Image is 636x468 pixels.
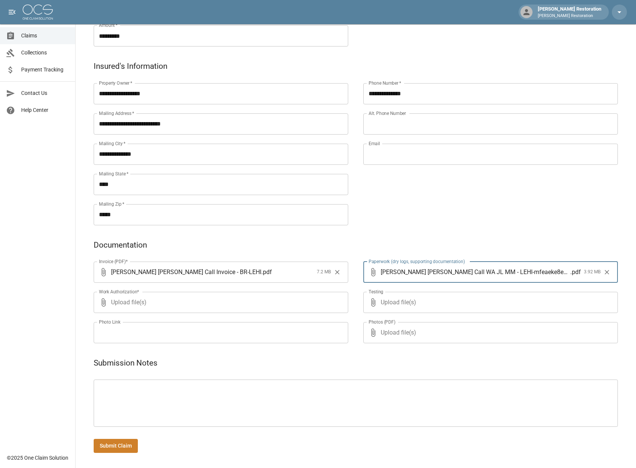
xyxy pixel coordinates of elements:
button: Submit Claim [94,439,138,453]
label: Mailing Zip [99,201,125,207]
button: open drawer [5,5,20,20]
span: . pdf [570,268,581,276]
div: © 2025 One Claim Solution [7,454,68,462]
div: [PERSON_NAME] Restoration [535,5,604,19]
span: Collections [21,49,69,57]
span: Help Center [21,106,69,114]
label: Invoice (PDF)* [99,258,128,265]
label: Photo Link [99,319,120,325]
label: Testing [369,288,383,295]
label: Mailing City [99,140,126,147]
label: Paperwork (dry logs, supporting documentation) [369,258,465,265]
span: 7.2 MB [317,268,331,276]
button: Clear [601,267,613,278]
span: Claims [21,32,69,40]
label: Photos (PDF) [369,319,395,325]
span: Upload file(s) [381,322,597,343]
label: Phone Number [369,80,401,86]
span: Upload file(s) [111,292,328,313]
span: . pdf [261,268,272,276]
button: Clear [332,267,343,278]
label: Alt. Phone Number [369,110,406,116]
span: Upload file(s) [381,292,597,313]
label: Mailing State [99,170,128,177]
p: [PERSON_NAME] Restoration [538,13,601,19]
span: 3.92 MB [584,268,600,276]
label: Work Authorization* [99,288,139,295]
span: Contact Us [21,89,69,97]
img: ocs-logo-white-transparent.png [23,5,53,20]
span: [PERSON_NAME] [PERSON_NAME] Call WA JL MM - LEHI-mfeaeke8ezssyuh [381,268,570,276]
label: Property Owner [99,80,133,86]
label: Mailing Address [99,110,134,116]
span: Payment Tracking [21,66,69,74]
label: Email [369,140,380,147]
label: Amount [99,22,118,28]
span: [PERSON_NAME] [PERSON_NAME] Call Invoice - BR-LEHI [111,268,261,276]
